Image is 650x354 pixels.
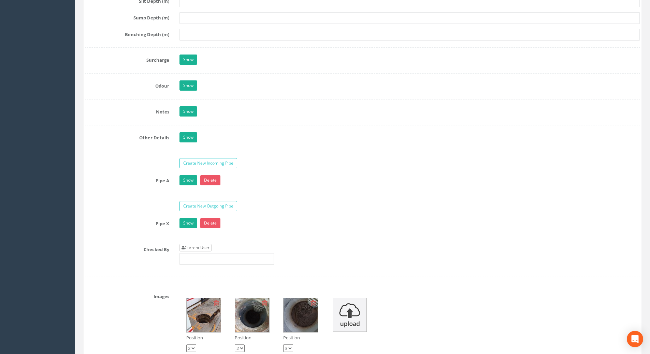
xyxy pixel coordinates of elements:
img: upload_icon.png [333,298,367,332]
a: Show [179,80,197,91]
a: Delete [200,218,220,228]
p: Position [283,335,318,341]
a: Show [179,132,197,142]
a: Show [179,218,197,228]
img: 13bd367d-95a5-fd98-99a7-f6e4fec209cc_3afa49a8-b378-9f53-5dcb-7112be9868b6_thumb.jpg [284,298,318,332]
a: Delete [200,175,220,185]
label: Pipe A [80,175,174,184]
label: Benching Depth (m) [80,29,174,38]
label: Sump Depth (m) [80,12,174,21]
a: Create New Outgoing Pipe [179,201,237,211]
div: Open Intercom Messenger [627,331,643,347]
a: Show [179,106,197,117]
a: Show [179,55,197,65]
label: Images [80,291,174,300]
img: 13bd367d-95a5-fd98-99a7-f6e4fec209cc_3f5bfe63-9c30-13d6-28d2-bcfa263690e3_thumb.jpg [187,298,221,332]
label: Surcharge [80,55,174,63]
label: Notes [80,106,174,115]
label: Pipe X [80,218,174,227]
label: Other Details [80,132,174,141]
img: 13bd367d-95a5-fd98-99a7-f6e4fec209cc_04822aea-4079-38bf-4799-4863ccab2f67_thumb.jpg [235,298,269,332]
p: Position [235,335,270,341]
a: Current User [179,244,212,251]
a: Show [179,175,197,185]
label: Checked By [80,244,174,253]
label: Odour [80,80,174,89]
a: Create New Incoming Pipe [179,158,237,168]
p: Position [186,335,221,341]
